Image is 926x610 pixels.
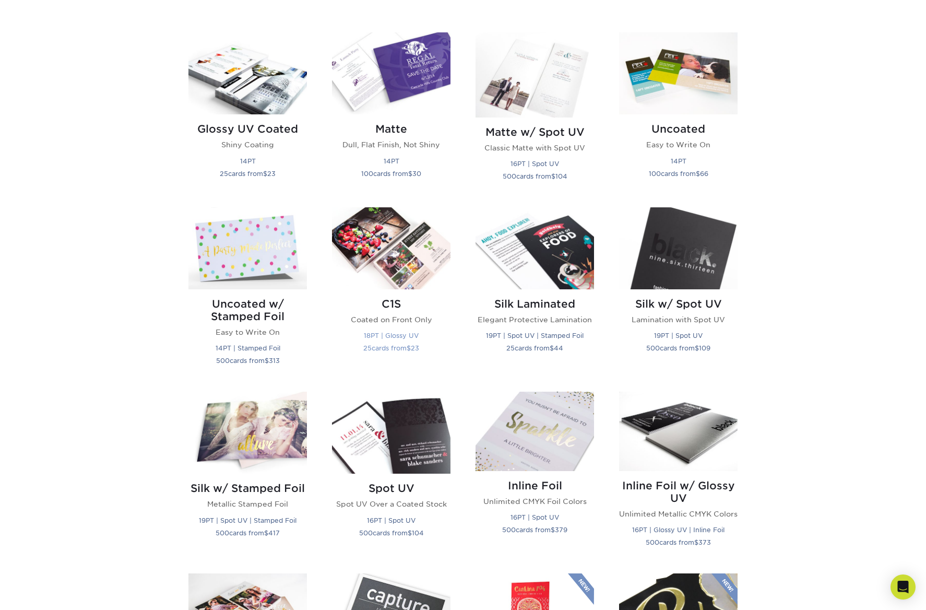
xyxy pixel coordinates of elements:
p: Unlimited CMYK Foil Colors [476,496,594,507]
span: $ [408,170,412,178]
iframe: Google Customer Reviews [3,578,89,606]
small: cards from [361,170,421,178]
span: $ [263,170,267,178]
img: Uncoated Postcards [619,32,738,114]
span: 100 [649,170,661,178]
p: Easy to Write On [619,139,738,150]
a: Matte Postcards Matte Dull, Flat Finish, Not Shiny 14PT 100cards from$30 [332,32,450,195]
small: 19PT | Spot UV | Stamped Foil [199,517,296,524]
img: New Product [568,573,594,605]
span: 500 [216,529,229,537]
small: cards from [503,172,567,180]
span: $ [264,529,268,537]
span: 109 [699,344,710,352]
span: 25 [363,344,372,352]
small: cards from [506,344,563,352]
a: Matte w/ Spot UV Postcards Matte w/ Spot UV Classic Matte with Spot UV 16PT | Spot UV 500cards fr... [476,32,594,195]
img: Uncoated w/ Stamped Foil Postcards [188,207,307,289]
span: 44 [554,344,563,352]
img: Matte Postcards [332,32,450,114]
small: cards from [646,344,710,352]
small: 16PT | Glossy UV | Inline Foil [632,526,725,534]
span: 500 [216,357,230,365]
span: 500 [503,172,516,180]
img: Spot UV Postcards [332,392,450,474]
p: Lamination with Spot UV [619,314,738,325]
h2: Spot UV [332,482,450,495]
h2: Matte [332,123,450,135]
a: Silk w/ Spot UV Postcards Silk w/ Spot UV Lamination with Spot UV 19PT | Spot UV 500cards from$109 [619,207,738,379]
span: $ [551,526,555,534]
span: 23 [267,170,276,178]
span: 379 [555,526,567,534]
a: Inline Foil w/ Glossy UV Postcards Inline Foil w/ Glossy UV Unlimited Metallic CMYK Colors 16PT |... [619,392,738,561]
a: Glossy UV Coated Postcards Glossy UV Coated Shiny Coating 14PT 25cards from$23 [188,32,307,195]
span: $ [551,172,555,180]
p: Coated on Front Only [332,314,450,325]
h2: Silk w/ Spot UV [619,298,738,310]
span: $ [550,344,554,352]
small: 16PT | Spot UV [511,513,559,521]
a: Uncoated w/ Stamped Foil Postcards Uncoated w/ Stamped Foil Easy to Write On 14PT | Stamped Foil ... [188,207,307,379]
span: 100 [361,170,373,178]
span: 25 [220,170,228,178]
span: 30 [412,170,421,178]
span: $ [407,344,411,352]
span: 500 [646,538,659,546]
img: Silk Laminated Postcards [476,207,594,289]
small: cards from [359,529,424,537]
h2: Inline Foil [476,479,594,492]
span: 104 [412,529,424,537]
span: 417 [268,529,280,537]
p: Elegant Protective Lamination [476,314,594,325]
small: 14PT [384,157,399,165]
a: Silk w/ Stamped Foil Postcards Silk w/ Stamped Foil Metallic Stamped Foil 19PT | Spot UV | Stampe... [188,392,307,561]
span: 373 [698,538,711,546]
small: cards from [220,170,276,178]
img: Inline Foil Postcards [476,392,594,471]
small: 14PT [671,157,686,165]
h2: Matte w/ Spot UV [476,126,594,138]
small: cards from [646,538,711,546]
a: Silk Laminated Postcards Silk Laminated Elegant Protective Lamination 19PT | Spot UV | Stamped Fo... [476,207,594,379]
span: $ [695,344,699,352]
h2: Uncoated [619,123,738,135]
span: 25 [506,344,515,352]
h2: Inline Foil w/ Glossy UV [619,479,738,505]
img: C1S Postcards [332,207,450,289]
small: cards from [363,344,419,352]
span: 104 [555,172,567,180]
small: cards from [502,526,567,534]
span: 313 [269,357,280,365]
small: 14PT | Stamped Foil [216,344,280,352]
span: 500 [646,344,660,352]
img: Matte w/ Spot UV Postcards [476,32,594,117]
img: Silk w/ Spot UV Postcards [619,207,738,289]
img: Glossy UV Coated Postcards [188,32,307,114]
span: $ [265,357,269,365]
small: cards from [649,170,708,178]
img: Silk w/ Stamped Foil Postcards [188,392,307,474]
p: Metallic Stamped Foil [188,499,307,509]
span: 66 [700,170,708,178]
small: 14PT [240,157,256,165]
a: Spot UV Postcards Spot UV Spot UV Over a Coated Stock 16PT | Spot UV 500cards from$104 [332,392,450,561]
p: Dull, Flat Finish, Not Shiny [332,139,450,150]
div: Open Intercom Messenger [891,574,916,600]
img: Inline Foil w/ Glossy UV Postcards [619,392,738,471]
small: cards from [216,529,280,537]
a: Uncoated Postcards Uncoated Easy to Write On 14PT 100cards from$66 [619,32,738,195]
h2: Glossy UV Coated [188,123,307,135]
span: $ [694,538,698,546]
h2: C1S [332,298,450,310]
span: 500 [502,526,516,534]
small: cards from [216,357,280,365]
p: Shiny Coating [188,139,307,150]
small: 16PT | Spot UV [367,517,415,524]
h2: Silk Laminated [476,298,594,310]
small: 18PT | Glossy UV [364,332,419,339]
p: Classic Matte with Spot UV [476,143,594,153]
span: $ [696,170,700,178]
small: 16PT | Spot UV [511,160,559,168]
small: 19PT | Spot UV | Stamped Foil [486,332,584,339]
